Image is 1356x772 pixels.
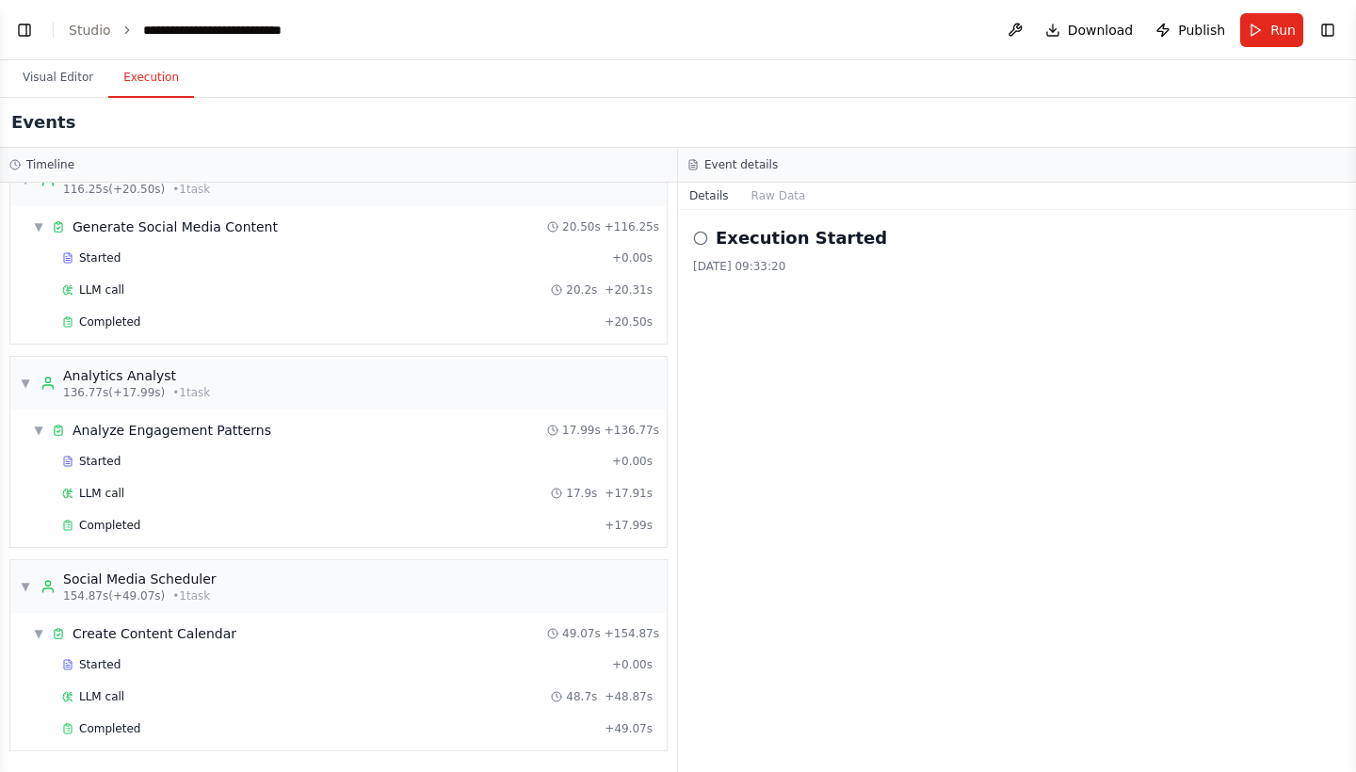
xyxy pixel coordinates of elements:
span: + 20.50s [605,314,653,330]
span: + 49.07s [605,721,653,736]
span: ▼ [33,423,44,438]
span: LLM call [79,282,124,298]
span: LLM call [79,486,124,501]
span: + 0.00s [612,454,653,469]
span: Run [1270,21,1296,40]
div: [DATE] 09:33:20 [693,259,1341,274]
span: LLM call [79,689,124,704]
span: 20.2s [566,282,597,298]
h3: Timeline [26,157,74,172]
span: ▼ [33,626,44,641]
h2: Execution Started [716,225,887,251]
span: Started [79,250,121,265]
span: Create Content Calendar [73,624,236,643]
span: + 48.87s [605,689,653,704]
span: 48.7s [566,689,597,704]
nav: breadcrumb [69,21,331,40]
span: + 116.25s [605,219,659,234]
span: 17.99s [562,423,601,438]
span: • 1 task [172,182,210,197]
span: Started [79,657,121,672]
span: 20.50s [562,219,601,234]
span: + 154.87s [605,626,659,641]
span: Publish [1178,21,1225,40]
span: Completed [79,314,140,330]
span: Generate Social Media Content [73,217,278,236]
span: 136.77s (+17.99s) [63,385,165,400]
span: ▼ [33,219,44,234]
h3: Event details [704,157,778,172]
button: Show left sidebar [11,17,38,43]
span: Analyze Engagement Patterns [73,421,271,440]
span: • 1 task [172,385,210,400]
span: 154.87s (+49.07s) [63,588,165,603]
button: Execution [108,58,194,98]
button: Show right sidebar [1315,17,1341,43]
span: Started [79,454,121,469]
button: Visual Editor [8,58,108,98]
span: + 0.00s [612,250,653,265]
span: 49.07s [562,626,601,641]
span: + 0.00s [612,657,653,672]
span: + 136.77s [605,423,659,438]
h2: Events [11,109,75,136]
button: Details [678,183,740,209]
span: Completed [79,518,140,533]
button: Download [1038,13,1141,47]
span: + 17.91s [605,486,653,501]
button: Run [1240,13,1303,47]
span: Completed [79,721,140,736]
button: Publish [1148,13,1233,47]
div: Social Media Scheduler [63,570,217,588]
div: Analytics Analyst [63,366,210,385]
span: ▼ [20,579,31,594]
span: Download [1068,21,1134,40]
button: Raw Data [740,183,817,209]
span: 17.9s [566,486,597,501]
span: • 1 task [172,588,210,603]
span: + 20.31s [605,282,653,298]
a: Studio [69,23,111,38]
span: ▼ [20,376,31,391]
span: + 17.99s [605,518,653,533]
span: 116.25s (+20.50s) [63,182,165,197]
